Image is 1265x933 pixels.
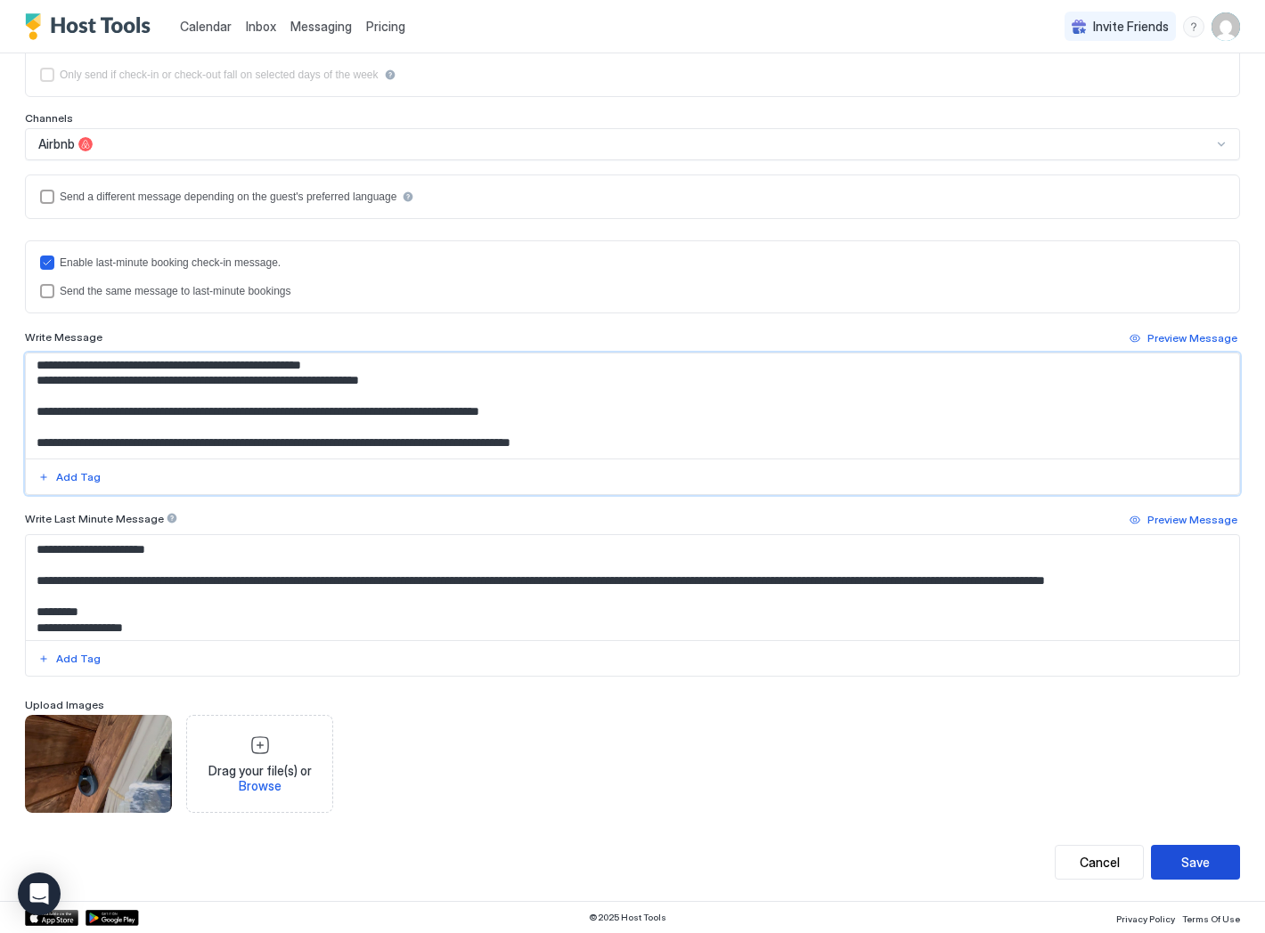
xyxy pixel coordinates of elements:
[1182,908,1240,927] a: Terms Of Use
[290,17,352,36] a: Messaging
[38,136,75,152] span: Airbnb
[1182,913,1240,924] span: Terms Of Use
[1151,845,1240,880] button: Save
[40,190,1225,204] div: languagesEnabled
[60,69,379,81] div: Only send if check-in or check-out fall on selected days of the week
[1055,845,1144,880] button: Cancel
[1147,330,1237,346] div: Preview Message
[36,648,103,669] button: Add Tag
[194,763,325,794] span: Drag your file(s) or
[25,910,78,926] a: App Store
[86,910,139,926] a: Google Play Store
[25,13,159,40] a: Host Tools Logo
[36,466,103,488] button: Add Tag
[180,19,232,34] span: Calendar
[25,512,164,525] span: Write Last Minute Message
[1093,19,1169,35] span: Invite Friends
[56,651,101,667] div: Add Tag
[180,17,232,36] a: Calendar
[1181,853,1210,872] div: Save
[1212,12,1240,41] div: User profile
[366,19,405,35] span: Pricing
[60,285,290,297] div: Send the same message to last-minute bookings
[290,19,352,34] span: Messaging
[60,191,396,203] div: Send a different message depending on the guest's preferred language
[25,111,73,125] span: Channels
[60,256,281,269] div: Enable last-minute booking check-in message.
[1116,908,1175,927] a: Privacy Policy
[25,715,172,813] div: View image
[246,17,276,36] a: Inbox
[40,256,1225,270] div: lastMinuteMessageEnabled
[26,353,1224,458] textarea: Input Field
[25,698,104,711] span: Upload Images
[26,535,1224,640] textarea: Input Field
[18,872,61,915] div: Open Intercom Messenger
[1127,509,1240,531] button: Preview Message
[1116,913,1175,924] span: Privacy Policy
[25,330,102,344] span: Write Message
[1183,16,1204,37] div: menu
[1080,853,1120,872] div: Cancel
[589,912,666,923] span: © 2025 Host Tools
[56,469,101,485] div: Add Tag
[1147,512,1237,528] div: Preview Message
[40,284,1225,298] div: lastMinuteMessageIsTheSame
[246,19,276,34] span: Inbox
[40,68,1225,82] div: isLimited
[239,778,282,793] span: Browse
[1127,328,1240,349] button: Preview Message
